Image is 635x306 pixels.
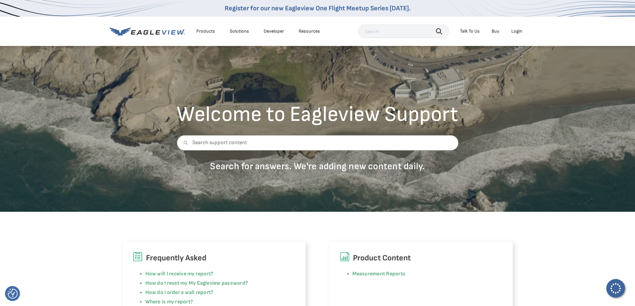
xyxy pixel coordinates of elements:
div: Login [511,28,522,34]
a: Buy [492,28,499,34]
div: Talk To Us [460,28,480,34]
div: Products [196,28,215,34]
input: Search support content [177,135,458,151]
h2: Welcome to Eagleview Support [177,104,458,125]
a: Measurement Reports [352,271,406,277]
a: Register for our new Eagleview One Flight Meetup Series [DATE]. [225,4,411,12]
img: Revisit consent button [8,289,18,299]
h6: Frequently Asked [133,252,296,264]
a: How do I reset my My Eagleview password? [145,280,248,286]
a: How will I receive my report? [145,271,214,277]
p: Search for answers. We're adding new content daily. [177,160,458,172]
div: Solutions [230,28,249,34]
button: Consent Preferences [8,289,18,299]
a: Developer [264,28,284,34]
a: How do I order a wall report? [145,289,214,296]
input: Search [358,25,449,38]
h6: Product Content [340,252,503,264]
div: Resources [299,28,320,34]
a: Where is my report? [145,299,193,305]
